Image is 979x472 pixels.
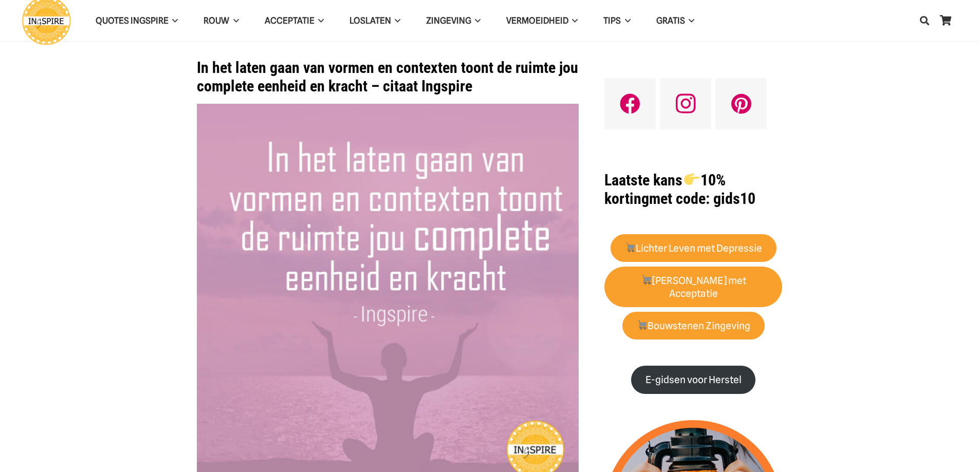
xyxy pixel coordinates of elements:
[426,15,471,26] span: Zingeving
[413,8,493,34] a: ZingevingZingeving Menu
[337,8,413,34] a: LoslatenLoslaten Menu
[471,8,481,33] span: Zingeving Menu
[604,267,782,308] a: 🛒[PERSON_NAME] met Acceptatie
[641,275,651,285] img: 🛒
[191,8,251,34] a: ROUWROUW Menu
[83,8,191,34] a: QUOTES INGSPIREQUOTES INGSPIRE Menu
[914,8,935,33] a: Zoeken
[169,8,178,33] span: QUOTES INGSPIRE Menu
[391,8,400,33] span: Loslaten Menu
[621,8,630,33] span: TIPS Menu
[622,312,765,340] a: 🛒Bouwstenen Zingeving
[643,8,707,34] a: GRATISGRATIS Menu
[590,8,643,34] a: TIPSTIPS Menu
[197,59,579,96] h1: In het laten gaan van vormen en contexten toont de ruimte jou complete eenheid en kracht – citaat...
[641,275,746,299] strong: [PERSON_NAME] met Acceptatie
[315,8,324,33] span: Acceptatie Menu
[493,8,590,34] a: VERMOEIDHEIDVERMOEIDHEID Menu
[96,15,169,26] span: QUOTES INGSPIRE
[265,15,315,26] span: Acceptatie
[349,15,391,26] span: Loslaten
[715,78,767,129] a: Pinterest
[645,374,742,386] strong: E-gidsen voor Herstel
[625,242,635,252] img: 🛒
[685,8,694,33] span: GRATIS Menu
[604,171,782,208] h1: met code: gids10
[625,242,763,254] strong: Lichter Leven met Depressie
[604,171,725,207] strong: Laatste kans 10% korting
[252,8,337,34] a: AcceptatieAcceptatie Menu
[631,366,755,394] a: E-gidsen voor Herstel
[204,15,229,26] span: ROUW
[568,8,578,33] span: VERMOEIDHEID Menu
[660,78,711,129] a: Instagram
[603,15,621,26] span: TIPS
[604,78,656,129] a: Facebook
[637,320,647,330] img: 🛒
[684,172,699,187] img: 👉
[611,234,777,262] a: 🛒Lichter Leven met Depressie
[506,15,568,26] span: VERMOEIDHEID
[637,320,751,332] strong: Bouwstenen Zingeving
[229,8,238,33] span: ROUW Menu
[656,15,685,26] span: GRATIS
